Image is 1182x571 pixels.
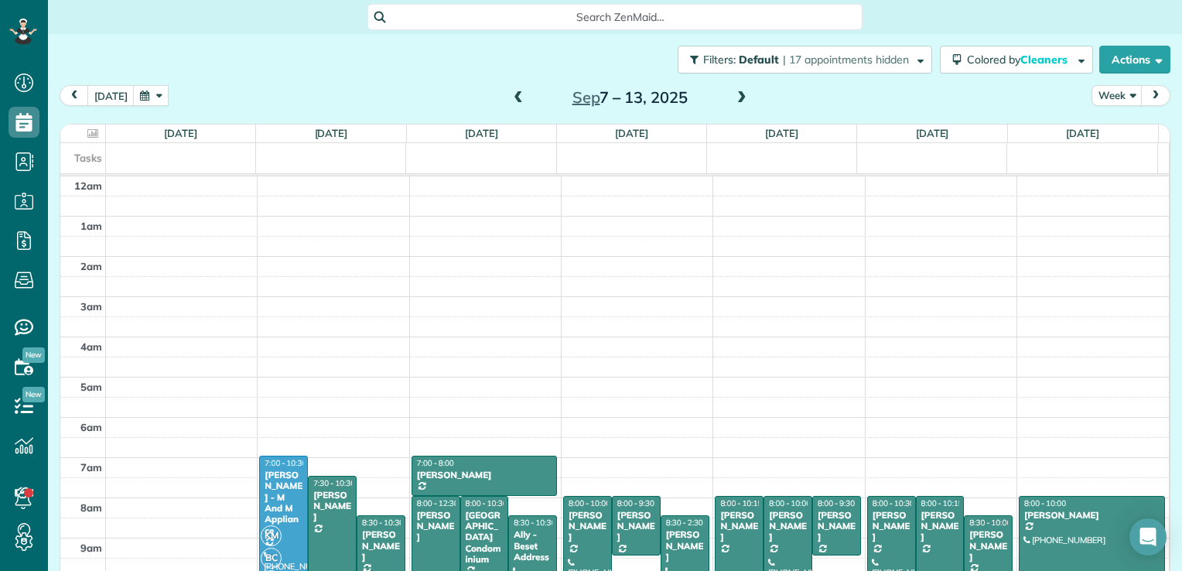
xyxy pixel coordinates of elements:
button: [DATE] [87,85,135,106]
span: 8am [80,501,102,514]
span: 9am [80,542,102,554]
a: [DATE] [465,127,498,139]
div: Open Intercom Messenger [1129,518,1167,556]
h2: 7 – 13, 2025 [533,89,726,106]
a: [DATE] [164,127,197,139]
div: [PERSON_NAME] [416,510,456,543]
span: 5am [80,381,102,393]
span: Colored by [967,53,1073,67]
span: 8:00 - 12:30 [417,498,459,508]
button: Colored byCleaners [940,46,1093,74]
div: [PERSON_NAME] [719,510,759,543]
button: next [1141,85,1170,106]
span: 8:30 - 2:30 [666,518,703,528]
span: 8:00 - 10:15 [720,498,762,508]
span: BC [261,548,282,569]
a: [DATE] [615,127,648,139]
button: Actions [1099,46,1170,74]
span: 8:00 - 10:00 [1024,498,1066,508]
div: [PERSON_NAME] [872,510,911,543]
button: Filters: Default | 17 appointments hidden [678,46,932,74]
span: Sep [572,87,600,107]
span: New [22,347,45,363]
span: 3am [80,300,102,313]
span: 7am [80,461,102,474]
a: [DATE] [1066,127,1099,139]
span: 2am [80,260,102,272]
div: [PERSON_NAME] [665,529,705,562]
div: [PERSON_NAME] [1023,510,1160,521]
div: Ally - Beset Address [513,529,552,562]
span: Filters: [703,53,736,67]
a: [DATE] [765,127,798,139]
span: 7:00 - 10:30 [265,458,306,468]
span: 8:30 - 10:30 [514,518,555,528]
div: [PERSON_NAME] [921,510,960,543]
span: 8:00 - 10:30 [873,498,914,508]
div: [PERSON_NAME] [968,529,1008,562]
span: 1am [80,220,102,232]
span: 7:30 - 10:30 [313,478,355,488]
span: 8:00 - 9:30 [818,498,855,508]
span: 8:00 - 10:00 [769,498,811,508]
div: [PERSON_NAME] [768,510,808,543]
span: 8:30 - 10:30 [362,518,404,528]
a: Filters: Default | 17 appointments hidden [670,46,932,74]
div: [PERSON_NAME] [416,470,552,480]
button: Week [1091,85,1143,106]
a: [DATE] [916,127,949,139]
span: 4am [80,340,102,353]
span: 8:00 - 10:30 [466,498,507,508]
span: New [22,387,45,402]
span: KM [261,525,282,546]
div: [PERSON_NAME] [361,529,401,562]
div: [PERSON_NAME] [568,510,607,543]
span: 12am [74,180,102,192]
div: [GEOGRAPHIC_DATA] Condominium [465,510,504,566]
span: | 17 appointments hidden [783,53,909,67]
span: 8:30 - 10:00 [969,518,1011,528]
div: [PERSON_NAME] [617,510,656,543]
span: 8:00 - 10:15 [921,498,963,508]
span: 6am [80,421,102,433]
span: Tasks [74,152,102,164]
div: [PERSON_NAME] - M And M Appliance [264,470,303,536]
button: prev [60,85,89,106]
a: [DATE] [315,127,348,139]
div: [PERSON_NAME] [817,510,856,543]
span: Default [739,53,780,67]
span: Cleaners [1020,53,1070,67]
div: [PERSON_NAME] [313,490,352,523]
span: 7:00 - 8:00 [417,458,454,468]
span: 8:00 - 9:30 [617,498,654,508]
span: 8:00 - 10:00 [569,498,610,508]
